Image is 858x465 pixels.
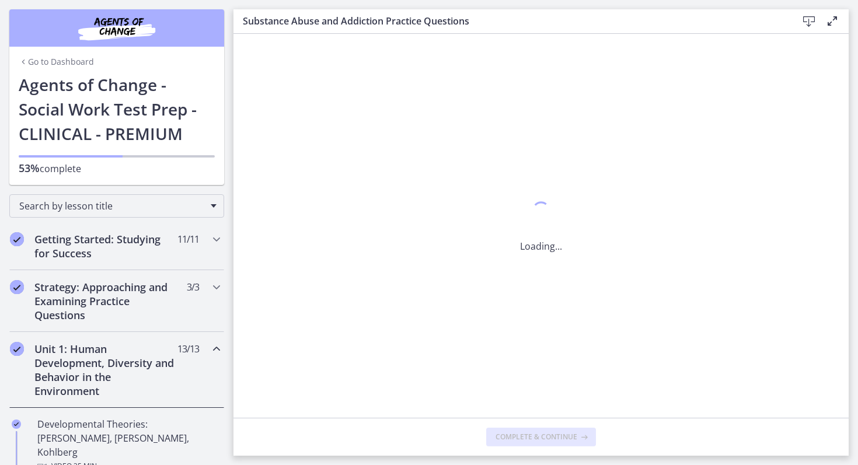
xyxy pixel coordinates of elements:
div: 1 [520,198,562,225]
i: Completed [10,232,24,246]
span: 53% [19,161,40,175]
i: Completed [10,342,24,356]
img: Agents of Change [47,14,187,42]
h2: Getting Started: Studying for Success [34,232,177,260]
div: Search by lesson title [9,194,224,218]
span: 13 / 13 [177,342,199,356]
a: Go to Dashboard [19,56,94,68]
span: 11 / 11 [177,232,199,246]
h1: Agents of Change - Social Work Test Prep - CLINICAL - PREMIUM [19,72,215,146]
button: Complete & continue [486,428,596,446]
i: Completed [10,280,24,294]
h2: Unit 1: Human Development, Diversity and Behavior in the Environment [34,342,177,398]
span: Search by lesson title [19,200,205,212]
span: Complete & continue [496,432,577,442]
p: Loading... [520,239,562,253]
i: Completed [12,419,21,429]
span: 3 / 3 [187,280,199,294]
h2: Strategy: Approaching and Examining Practice Questions [34,280,177,322]
h3: Substance Abuse and Addiction Practice Questions [243,14,779,28]
p: complete [19,161,215,176]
